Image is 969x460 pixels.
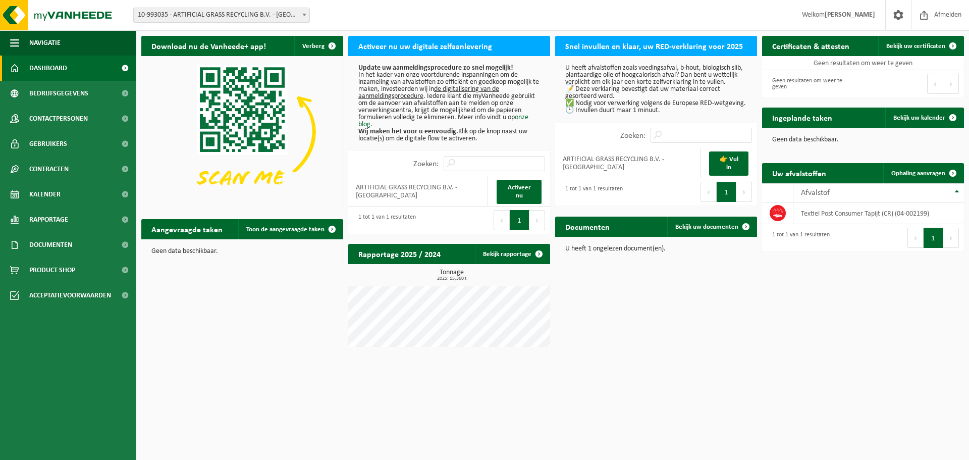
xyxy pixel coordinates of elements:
span: Ophaling aanvragen [891,170,945,177]
td: Geen resultaten om weer te geven [762,56,964,70]
span: Product Shop [29,258,75,283]
span: 10-993035 - ARTIFICIAL GRASS RECYCLING B.V. - AMSTERDAM [134,8,309,22]
button: 1 [717,182,736,202]
span: Afvalstof [801,189,830,197]
b: Update uw aanmeldingsprocedure zo snel mogelijk! [358,64,513,72]
span: Verberg [302,43,325,49]
span: Toon de aangevraagde taken [246,226,325,233]
a: Toon de aangevraagde taken [238,219,342,239]
button: Previous [494,210,510,230]
p: In het kader van onze voortdurende inspanningen om de inzameling van afvalstoffen zo efficiënt en... [358,72,540,128]
span: Bedrijfsgegevens [29,81,88,106]
h3: Tonnage [353,269,550,281]
p: U heeft 1 ongelezen document(en). [565,245,747,252]
td: ARTIFICIAL GRASS RECYCLING B.V. - [GEOGRAPHIC_DATA] [555,148,701,178]
img: Download de VHEPlus App [141,56,343,208]
a: onze blog [358,114,528,128]
h2: Ingeplande taken [762,108,842,127]
p: U heeft afvalstoffen zoals voedingsafval, b-hout, biologisch slib, plantaardige olie of hoogcalor... [565,65,747,114]
a: 👉 Vul in [709,151,748,176]
div: 1 tot 1 van 1 resultaten [353,209,416,231]
h2: Download nu de Vanheede+ app! [141,36,276,56]
h2: Activeer nu uw digitale zelfaanlevering [348,36,502,56]
u: de digitalisering van de aanmeldingsprocedure [358,85,499,100]
a: Bekijk uw kalender [885,108,963,128]
span: 10-993035 - ARTIFICIAL GRASS RECYCLING B.V. - AMSTERDAM [133,8,310,23]
a: Bekijk uw documenten [667,217,756,237]
span: Bekijk uw documenten [675,224,738,230]
a: Bekijk uw certificaten [878,36,963,56]
button: 1 [924,228,943,248]
p: Geen data beschikbaar. [772,136,954,143]
a: Activeer nu [497,180,542,204]
span: Contactpersonen [29,106,88,131]
label: Zoeken: [620,132,645,140]
a: Bekijk rapportage [475,244,549,264]
span: Bekijk uw kalender [893,115,945,121]
span: 2025: 15,360 t [353,276,550,281]
span: Acceptatievoorwaarden [29,283,111,308]
span: Kalender [29,182,61,207]
button: Next [529,210,545,230]
button: Verberg [294,36,342,56]
span: Rapportage [29,207,68,232]
span: Documenten [29,232,72,258]
span: Dashboard [29,56,67,81]
a: Ophaling aanvragen [883,163,963,183]
td: ARTIFICIAL GRASS RECYCLING B.V. - [GEOGRAPHIC_DATA] [348,176,488,207]
td: Textiel Post Consumer Tapijt (CR) (04-002199) [793,202,964,224]
p: Geen data beschikbaar. [151,248,333,255]
h2: Aangevraagde taken [141,219,233,239]
span: Navigatie [29,30,61,56]
button: Next [943,228,959,248]
h2: Documenten [555,217,620,236]
span: Bekijk uw certificaten [886,43,945,49]
div: 1 tot 1 van 1 resultaten [560,181,623,203]
p: Klik op de knop naast uw locatie(s) om de digitale flow te activeren. [358,128,540,142]
div: Geen resultaten om weer te geven [767,73,858,95]
h2: Rapportage 2025 / 2024 [348,244,451,264]
button: Previous [927,74,943,94]
button: Next [943,74,959,94]
button: 1 [510,210,529,230]
button: Previous [907,228,924,248]
span: Contracten [29,157,69,182]
strong: [PERSON_NAME] [825,11,875,19]
h2: Certificaten & attesten [762,36,859,56]
span: Gebruikers [29,131,67,157]
h2: Uw afvalstoffen [762,163,836,183]
b: Wij maken het voor u eenvoudig. [358,128,458,135]
h2: Snel invullen en klaar, uw RED-verklaring voor 2025 [555,36,753,56]
label: Zoeken: [413,160,439,168]
button: Previous [701,182,717,202]
button: Next [736,182,752,202]
div: 1 tot 1 van 1 resultaten [767,227,830,249]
